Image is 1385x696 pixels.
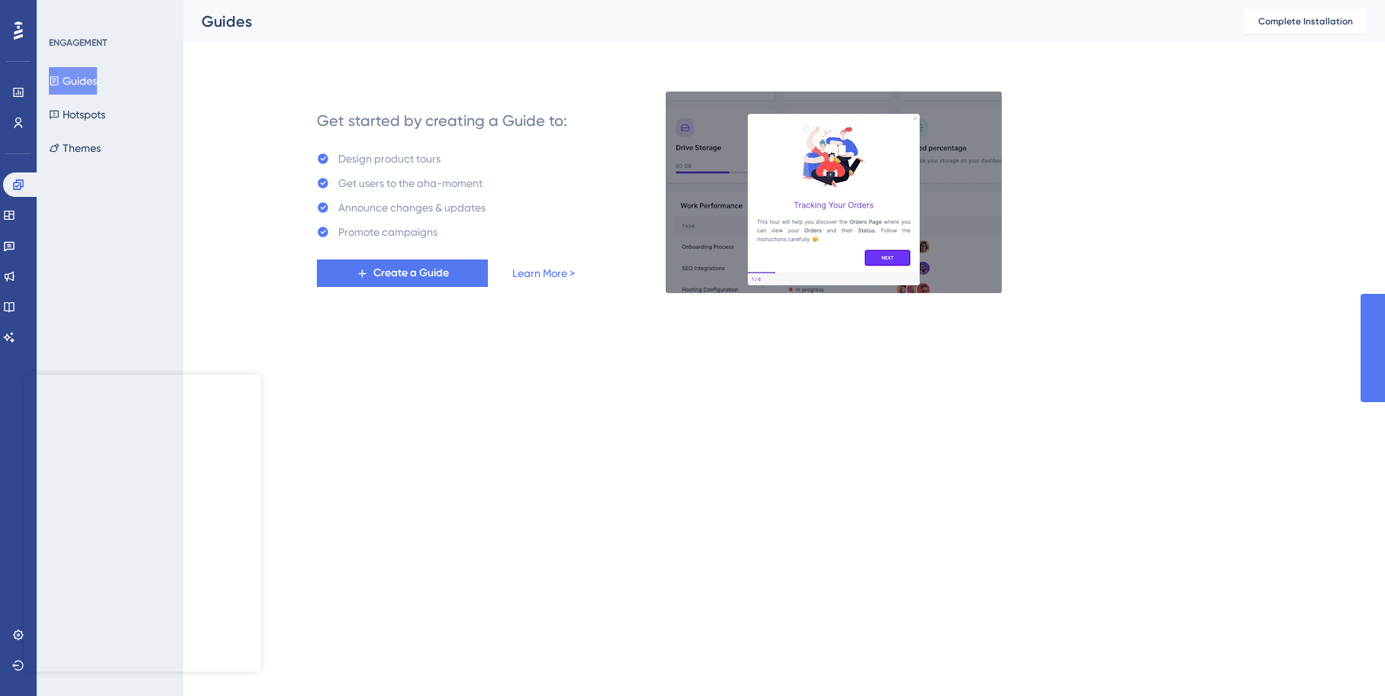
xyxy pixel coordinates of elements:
div: ENGAGEMENT [49,37,107,49]
button: Hotspots [49,101,105,128]
div: Design product tours [338,150,441,168]
button: Create a Guide [317,259,488,287]
button: Complete Installation [1245,9,1367,34]
button: Themes [49,134,101,162]
div: Guides [202,11,1206,32]
span: Complete Installation [1258,15,1353,27]
button: Guides [49,67,97,95]
div: Get users to the aha-moment [338,174,483,192]
div: Announce changes & updates [338,198,486,217]
a: Learn More > [512,264,575,282]
div: Get started by creating a Guide to: [317,110,567,131]
img: 21a29cd0e06a8f1d91b8bced9f6e1c06.gif [665,91,1002,294]
div: Promote campaigns [338,223,437,241]
span: Create a Guide [373,264,449,282]
iframe: UserGuiding AI Assistant Launcher [1321,636,1367,681]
